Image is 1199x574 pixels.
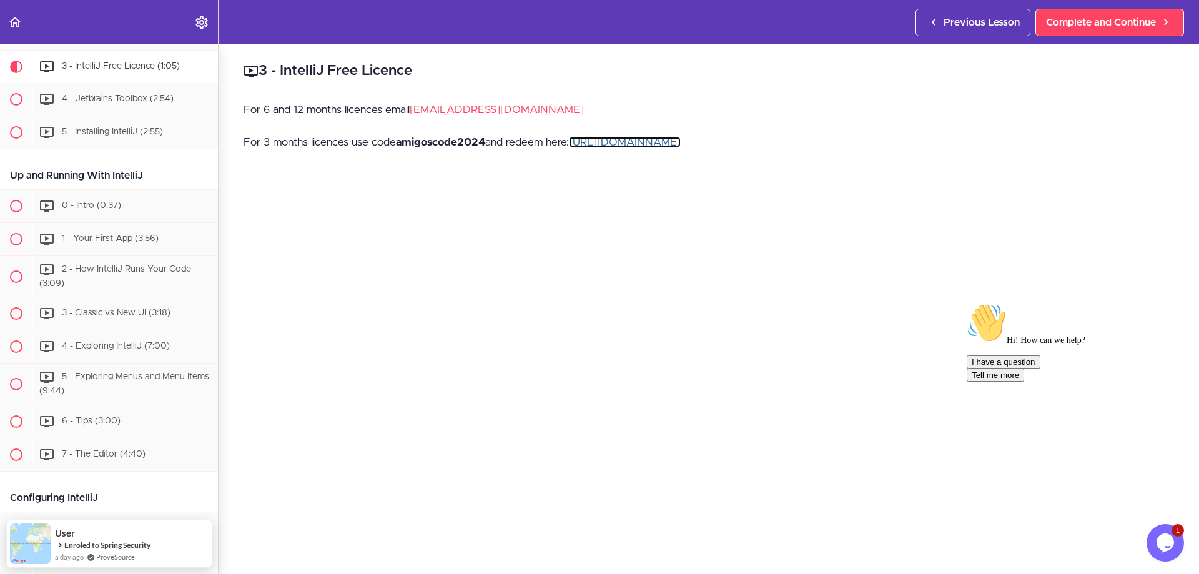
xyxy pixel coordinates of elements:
[244,101,1174,119] p: For 6 and 12 months licences email
[55,528,75,538] span: User
[62,450,146,458] span: 7 - The Editor (4:40)
[410,104,584,115] a: [EMAIL_ADDRESS][DOMAIN_NAME]
[39,373,209,396] span: 5 - Exploring Menus and Menu Items (9:44)
[396,137,485,147] strong: amigoscode2024
[10,523,51,564] img: provesource social proof notification image
[39,265,191,288] span: 2 - How IntelliJ Runs Your Code (3:09)
[62,127,163,136] span: 5 - Installing IntelliJ (2:55)
[62,417,121,425] span: 6 - Tips (3:00)
[5,37,124,47] span: Hi! How can we help?
[5,5,45,45] img: :wave:
[244,61,1174,82] h2: 3 - IntelliJ Free Licence
[5,57,79,71] button: I have a question
[1046,15,1156,30] span: Complete and Continue
[569,137,681,147] a: [URL][DOMAIN_NAME]
[62,201,121,210] span: 0 - Intro (0:37)
[62,62,180,71] span: 3 - IntelliJ Free Licence (1:05)
[7,15,22,30] svg: Back to course curriculum
[962,298,1187,518] iframe: chat widget
[64,540,150,550] a: Enroled to Spring Security
[5,5,230,84] div: 👋Hi! How can we help?I have a questionTell me more
[1035,9,1184,36] a: Complete and Continue
[944,15,1020,30] span: Previous Lesson
[62,342,170,351] span: 4 - Exploring IntelliJ (7:00)
[55,540,63,550] span: ->
[62,94,174,103] span: 4 - Jetbrains Toolbox (2:54)
[62,309,170,318] span: 3 - Classic vs New UI (3:18)
[55,552,84,562] span: a day ago
[96,552,135,562] a: ProveSource
[194,15,209,30] svg: Settings Menu
[244,133,1174,152] p: For 3 months licences use code and redeem here:
[915,9,1030,36] a: Previous Lesson
[5,71,62,84] button: Tell me more
[62,234,159,243] span: 1 - Your First App (3:56)
[1147,524,1187,562] iframe: chat widget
